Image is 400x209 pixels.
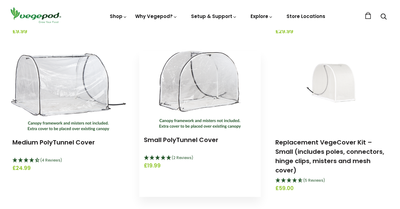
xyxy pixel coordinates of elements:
a: Medium PolyTunnel Cover [12,138,95,147]
span: £9.99 [12,28,125,36]
a: Store Locations [287,13,325,20]
a: Shop [110,13,127,20]
img: Small PolyTunnel Cover [159,51,241,128]
a: Replacement VegeCover Kit – Small (includes poles, connectors, hinge clips, misters and mesh cover) [275,138,384,175]
a: Explore [251,13,273,20]
span: £19.99 [144,162,256,170]
div: 4.25 Stars - 4 Reviews [12,157,125,165]
a: Search [380,14,387,20]
a: Why Vegepod? [135,13,177,20]
img: Vegepod [8,6,64,24]
span: (5 Reviews) [303,178,325,183]
span: £29.99 [275,28,388,36]
div: 4.8 Stars - 5 Reviews [275,177,388,185]
span: £59.00 [275,185,388,193]
img: Replacement VegeCover Kit – Small (includes poles, connectors, hinge clips, misters and mesh cover) [307,53,356,131]
img: Medium PolyTunnel Cover [11,53,126,131]
span: £24.99 [12,164,125,172]
div: 5 Stars - 2 Reviews [144,154,256,162]
a: Setup & Support [191,13,237,20]
span: (2 Reviews) [172,155,193,160]
a: Small PolyTunnel Cover [144,136,218,144]
span: (4 Reviews) [40,158,62,163]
